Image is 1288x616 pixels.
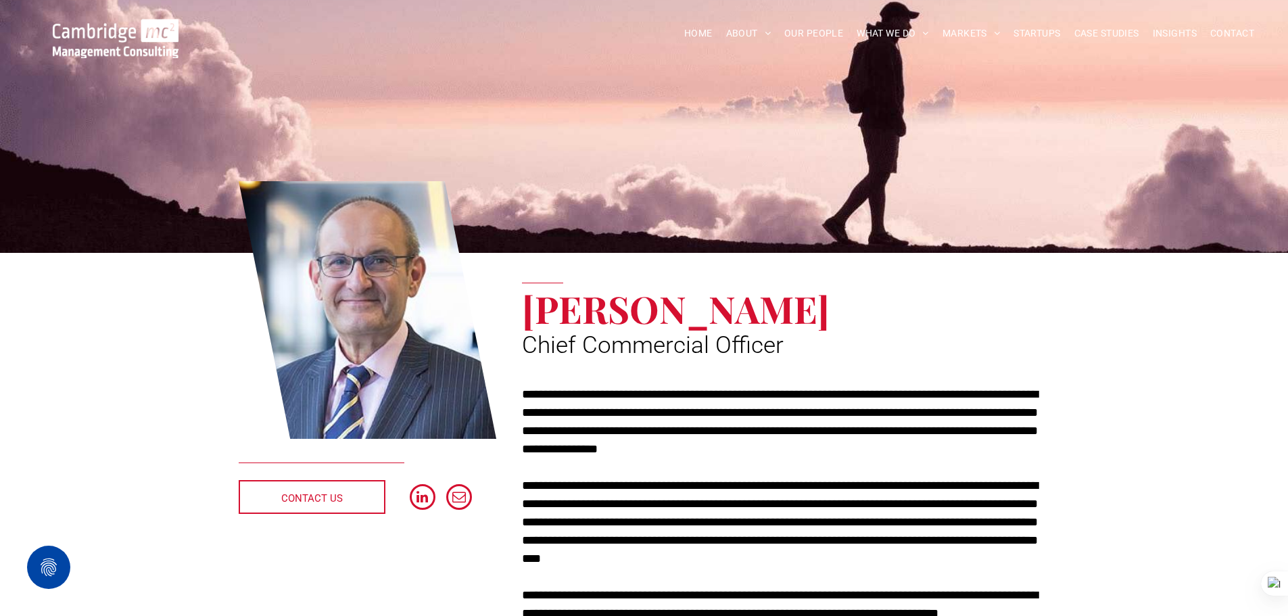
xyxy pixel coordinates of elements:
[1007,23,1067,44] a: STARTUPS
[1146,23,1203,44] a: INSIGHTS
[522,331,784,359] span: Chief Commercial Officer
[410,484,435,513] a: linkedin
[53,19,178,58] img: Go to Homepage
[239,480,385,514] a: CONTACT US
[719,23,778,44] a: ABOUT
[281,481,343,515] span: CONTACT US
[850,23,936,44] a: WHAT WE DO
[677,23,719,44] a: HOME
[1068,23,1146,44] a: CASE STUDIES
[446,484,472,513] a: email
[239,179,497,442] a: Stuart Curzon | Chief Commercial Officer | Cambridge Management Consulting
[936,23,1007,44] a: MARKETS
[1203,23,1261,44] a: CONTACT
[522,283,830,333] span: [PERSON_NAME]
[778,23,850,44] a: OUR PEOPLE
[53,21,178,35] a: Your Business Transformed | Cambridge Management Consulting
